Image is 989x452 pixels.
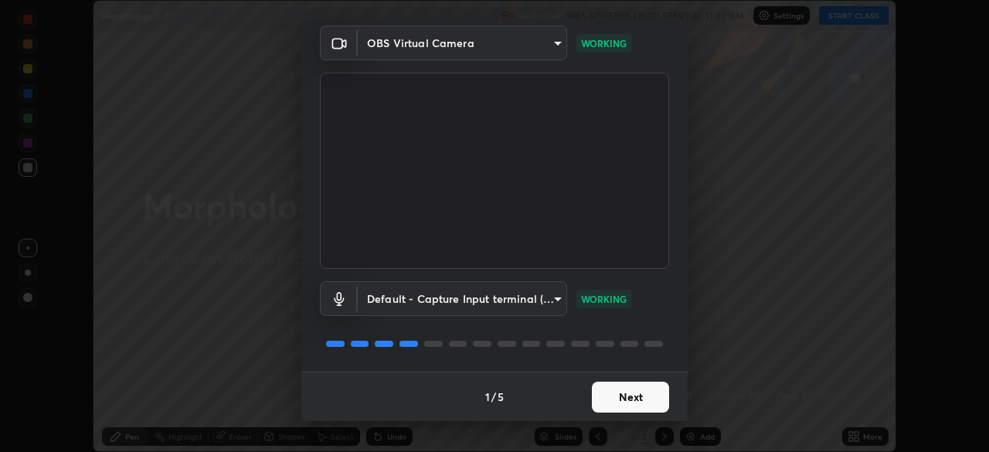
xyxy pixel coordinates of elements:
p: WORKING [581,292,627,306]
button: Next [592,382,669,413]
h4: 1 [485,389,490,405]
h4: / [491,389,496,405]
p: WORKING [581,36,627,50]
div: OBS Virtual Camera [358,25,567,60]
h4: 5 [498,389,504,405]
div: OBS Virtual Camera [358,281,567,316]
